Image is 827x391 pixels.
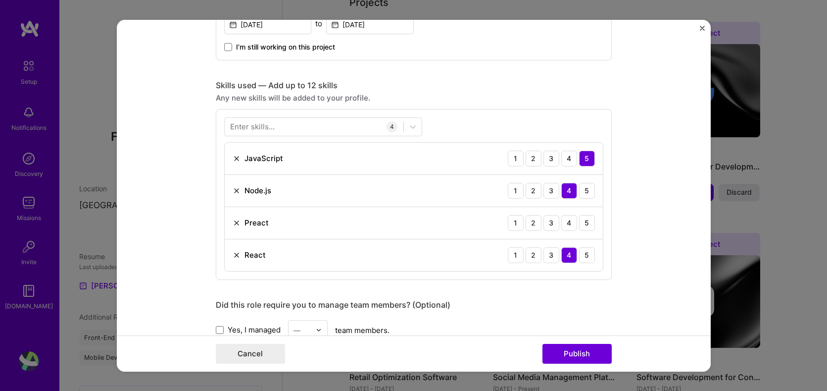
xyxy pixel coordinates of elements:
[508,215,524,230] div: 1
[508,182,524,198] div: 1
[543,150,559,166] div: 3
[244,185,271,196] div: Node.js
[561,182,577,198] div: 4
[230,121,275,132] div: Enter skills...
[526,150,541,166] div: 2
[526,215,541,230] div: 2
[216,344,285,364] button: Cancel
[236,42,335,52] span: I’m still working on this project
[561,215,577,230] div: 4
[293,325,300,335] div: —
[579,150,595,166] div: 5
[216,320,612,340] div: team members.
[526,247,541,263] div: 2
[542,344,612,364] button: Publish
[579,247,595,263] div: 5
[216,80,612,90] div: Skills used — Add up to 12 skills
[244,218,269,228] div: Preact
[233,186,241,194] img: Remove
[561,247,577,263] div: 4
[543,182,559,198] div: 3
[244,153,283,164] div: JavaScript
[216,299,612,310] div: Did this role require you to manage team members? (Optional)
[315,18,322,28] div: to
[233,219,241,226] img: Remove
[228,325,281,335] span: Yes, I managed
[244,250,266,260] div: React
[216,92,612,103] div: Any new skills will be added to your profile.
[326,14,414,34] input: Date
[561,150,577,166] div: 4
[579,182,595,198] div: 5
[543,215,559,230] div: 3
[316,327,322,333] img: drop icon
[233,154,241,162] img: Remove
[508,247,524,263] div: 1
[700,25,705,36] button: Close
[224,14,312,34] input: Date
[233,251,241,259] img: Remove
[526,182,541,198] div: 2
[387,121,397,132] div: 4
[579,215,595,230] div: 5
[543,247,559,263] div: 3
[508,150,524,166] div: 1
